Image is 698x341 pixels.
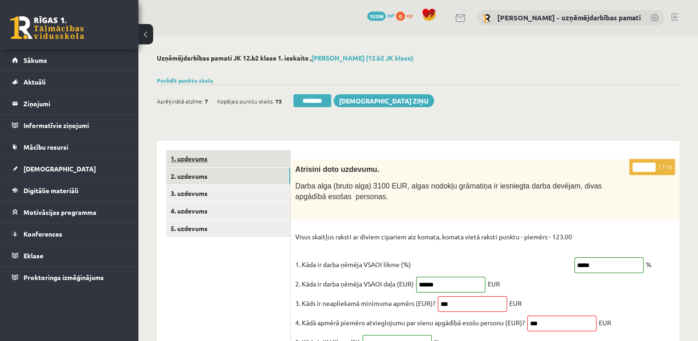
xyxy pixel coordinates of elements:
a: 5. uzdevums [166,220,290,237]
a: 2. uzdevums [166,168,290,185]
a: [PERSON_NAME] - uzņēmējdarbības pamati [497,13,641,22]
a: Aktuāli [12,71,127,92]
span: Aprēķinātā atzīme: [157,94,203,108]
span: Konferences [24,230,62,238]
a: Proktoringa izmēģinājums [12,267,127,288]
a: Ziņojumi [12,93,127,114]
span: [DEMOGRAPHIC_DATA] [24,164,96,173]
p: 4. Kādā apmērā piemēro atvieglojumu par vienu apgādībā esošu personu (EUR)? [295,316,525,329]
span: mP [387,12,394,19]
a: Informatīvie ziņojumi [12,115,127,136]
p: Visus skaitļus raksti ar diviem cipariem aiz komata, komata vietā raksti punktu - piemērs - 123.0... [295,230,572,271]
span: xp [406,12,412,19]
span: 10398 [367,12,386,21]
legend: Ziņojumi [24,93,127,114]
a: Mācību resursi [12,136,127,158]
a: Eklase [12,245,127,266]
a: Digitālie materiāli [12,180,127,201]
a: 4. uzdevums [166,202,290,219]
span: Atrisini doto uzdevumu. [295,165,379,173]
body: Bagātinātā teksta redaktors, wiswyg-editor-47433872730080-1759945173-495 [9,9,369,19]
a: Motivācijas programma [12,201,127,223]
span: Digitālie materiāli [24,186,78,195]
h2: Uzņēmējdarbības pamati JK 12.b2 klase 1. ieskaite , [157,54,680,62]
a: Parādīt punktu skalu [157,77,213,84]
span: Sākums [24,56,47,64]
a: 0 xp [396,12,417,19]
p: 3. Kāds ir neapliekamā minimuma apmērs (EUR)? [295,296,436,310]
a: [PERSON_NAME] (12.b2 JK klase) [311,54,413,62]
span: 73 [275,94,282,108]
a: Rīgas 1. Tālmācības vidusskola [10,16,84,39]
a: Konferences [12,223,127,244]
a: [DEMOGRAPHIC_DATA] ziņu [334,94,434,107]
span: Aktuāli [24,78,46,86]
p: 2. Kāda ir darba ņēmēja VSAOI daļa (EUR) [295,277,414,291]
img: Solvita Kozlovska - uzņēmējdarbības pamati [482,14,491,23]
span: Motivācijas programma [24,208,96,216]
span: 7 [205,94,208,108]
span: Mācību resursi [24,143,68,151]
a: 1. uzdevums [166,150,290,167]
span: Proktoringa izmēģinājums [24,273,104,281]
span: 0 [396,12,405,21]
p: / 11p [629,159,675,175]
a: 3. uzdevums [166,185,290,202]
a: [DEMOGRAPHIC_DATA] [12,158,127,179]
span: Eklase [24,251,43,260]
a: Sākums [12,49,127,71]
legend: Informatīvie ziņojumi [24,115,127,136]
span: Kopējais punktu skaits: [217,94,274,108]
a: 10398 mP [367,12,394,19]
span: Darba alga (bruto alga) 3100 EUR, algas nodokļu grāmatiņa ir iesniegta darba devējam, divas apgād... [295,182,602,201]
